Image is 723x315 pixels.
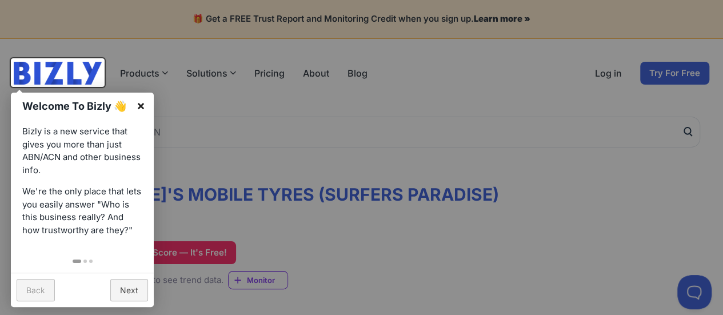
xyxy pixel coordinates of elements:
a: Next [110,279,148,301]
h1: Welcome To Bizly 👋 [22,98,130,114]
p: Bizly is a new service that gives you more than just ABN/ACN and other business info. [22,125,142,177]
a: Back [17,279,55,301]
a: × [128,93,154,118]
p: We're the only place that lets you easily answer "Who is this business really? And how trustworth... [22,185,142,237]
